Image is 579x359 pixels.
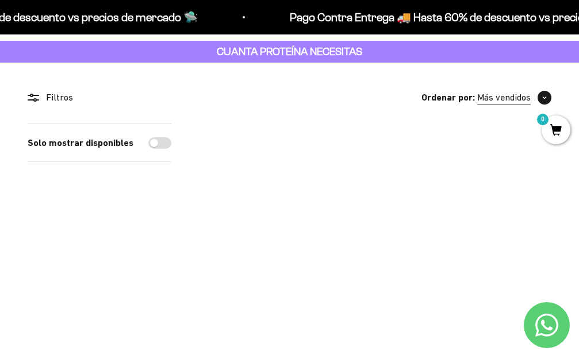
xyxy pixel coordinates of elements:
[28,90,171,105] div: Filtros
[477,90,551,105] button: Más vendidos
[536,113,550,126] mark: 0
[28,136,133,150] label: Solo mostrar disponibles
[477,90,531,105] span: Más vendidos
[542,125,570,137] a: 0
[421,90,475,105] span: Ordenar por:
[217,45,362,57] strong: CUANTA PROTEÍNA NECESITAS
